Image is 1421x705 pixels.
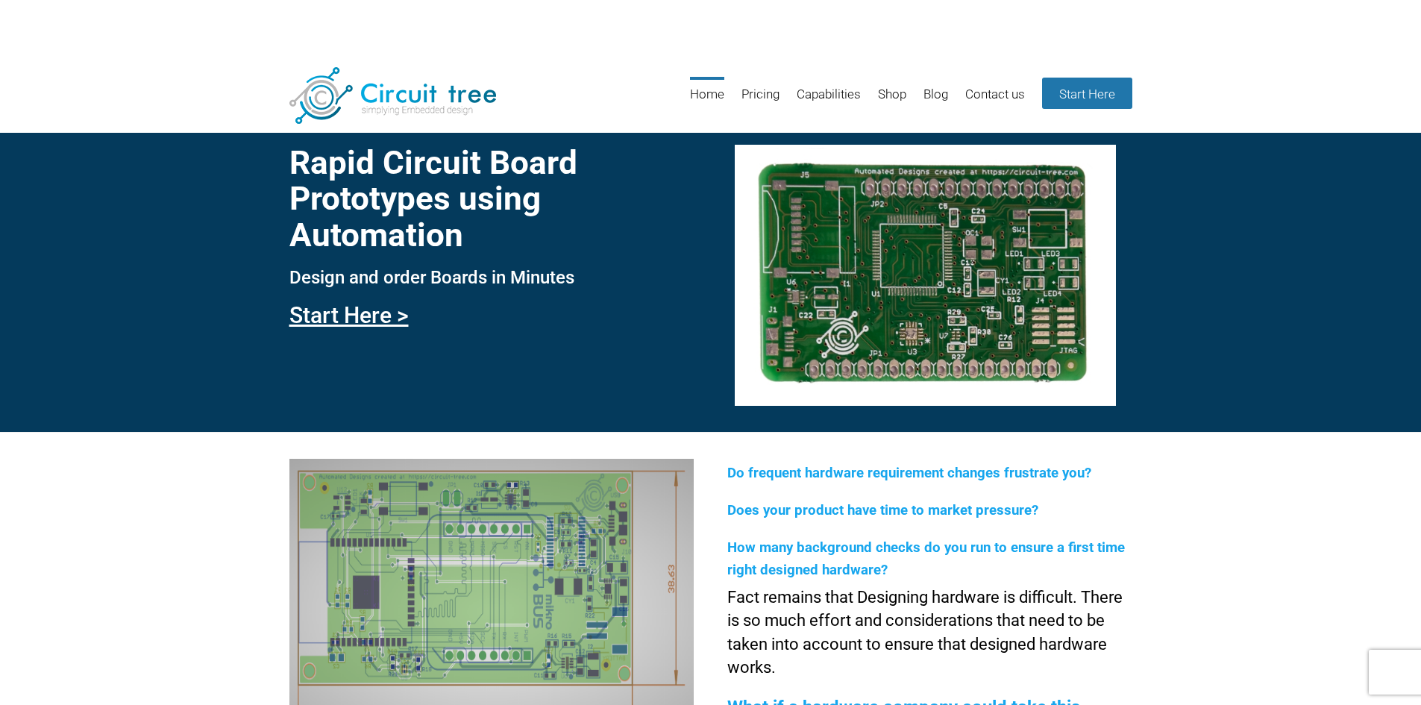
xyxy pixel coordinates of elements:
[797,77,861,125] a: Capabilities
[741,77,779,125] a: Pricing
[727,539,1125,578] span: How many background checks do you run to ensure a first time right designed hardware?
[923,77,948,125] a: Blog
[289,268,694,287] h3: Design and order Boards in Minutes
[289,145,694,253] h1: Rapid Circuit Board Prototypes using Automation
[289,67,496,124] img: Circuit Tree
[727,586,1132,680] p: Fact remains that Designing hardware is difficult. There is so much effort and considerations tha...
[727,465,1091,481] span: Do frequent hardware requirement changes frustrate you?
[1042,78,1132,109] a: Start Here
[690,77,724,125] a: Home
[289,302,409,328] a: Start Here >
[878,77,906,125] a: Shop
[727,502,1038,518] span: Does your product have time to market pressure?
[965,77,1025,125] a: Contact us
